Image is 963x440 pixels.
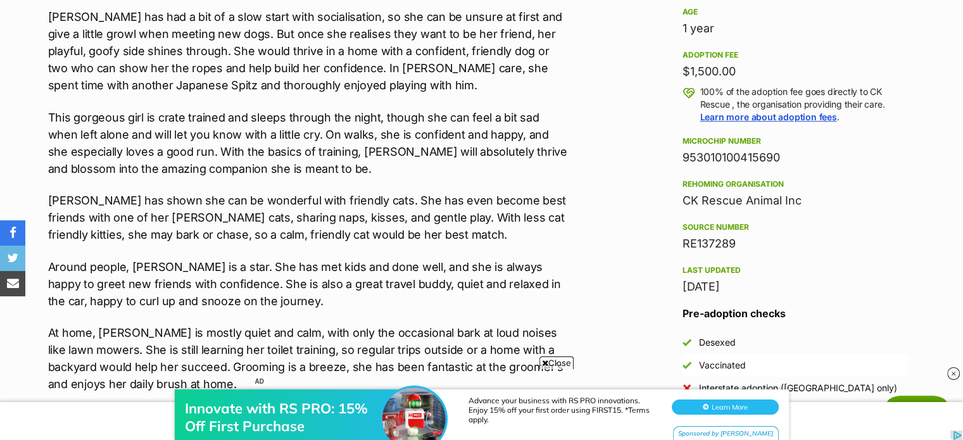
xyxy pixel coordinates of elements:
[539,356,574,369] span: Close
[683,149,908,167] div: 953010100415690
[947,367,960,380] img: close_rtb.svg
[48,109,571,177] p: This gorgeous girl is crate trained and sleeps through the night, though she can feel a bit sad w...
[683,20,908,37] div: 1 year
[683,222,908,232] div: Source number
[699,359,746,372] div: Vaccinated
[683,179,908,189] div: Rehoming organisation
[382,23,446,87] img: Innovate with RS PRO: 15% Off First Purchase
[683,278,908,296] div: [DATE]
[672,35,779,51] button: Learn More
[48,258,571,310] p: Around people, [PERSON_NAME] is a star. She has met kids and done well, and she is always happy t...
[683,136,908,146] div: Microchip number
[673,62,779,78] div: Sponsored by [PERSON_NAME]
[683,361,691,370] img: Yes
[700,85,908,123] p: 100% of the adoption fee goes directly to CK Rescue , the organisation providing their care. .
[683,338,691,347] img: Yes
[683,7,908,17] div: Age
[683,192,908,210] div: CK Rescue Animal Inc
[48,324,571,393] p: At home, [PERSON_NAME] is mostly quiet and calm, with only the occasional bark at loud noises lik...
[683,306,908,321] h3: Pre-adoption checks
[683,63,908,80] div: $1,500.00
[185,35,387,71] div: Innovate with RS PRO: 15% Off First Purchase
[699,336,736,349] div: Desexed
[48,8,571,94] p: [PERSON_NAME] has had a bit of a slow start with socialisation, so she can be unsure at first and...
[700,111,837,122] a: Learn more about adoption fees
[683,50,908,60] div: Adoption fee
[683,235,908,253] div: RE137289
[48,192,571,243] p: [PERSON_NAME] has shown she can be wonderful with friendly cats. She has even become best friends...
[469,32,658,60] div: Advance your business with RS PRO innovations. Enjoy 15% off your first order using FIRST15. *Ter...
[683,265,908,275] div: Last updated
